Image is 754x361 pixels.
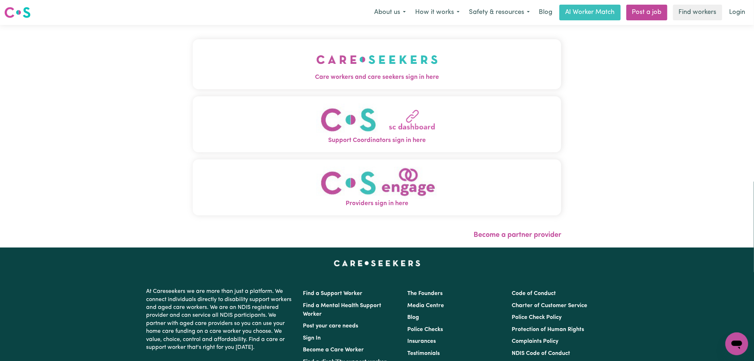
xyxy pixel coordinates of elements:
[193,136,561,145] span: Support Coordinators sign in here
[407,351,440,356] a: Testimonials
[512,303,588,309] a: Charter of Customer Service
[673,5,722,20] a: Find workers
[512,291,556,296] a: Code of Conduct
[512,315,562,320] a: Police Check Policy
[303,347,364,353] a: Become a Care Worker
[303,323,358,329] a: Post your care needs
[4,6,31,19] img: Careseekers logo
[4,4,31,21] a: Careseekers logo
[512,339,559,344] a: Complaints Policy
[534,5,557,20] a: Blog
[193,73,561,82] span: Care workers and care seekers sign in here
[407,315,419,320] a: Blog
[725,332,748,355] iframe: Button to launch messaging window
[303,335,321,341] a: Sign In
[407,339,436,344] a: Insurances
[334,260,420,266] a: Careseekers home page
[410,5,464,20] button: How it works
[407,291,443,296] a: The Founders
[407,327,443,332] a: Police Checks
[464,5,534,20] button: Safety & resources
[193,39,561,89] button: Care workers and care seekers sign in here
[146,285,294,354] p: At Careseekers we are more than just a platform. We connect individuals directly to disability su...
[303,303,381,317] a: Find a Mental Health Support Worker
[193,159,561,215] button: Providers sign in here
[407,303,444,309] a: Media Centre
[512,327,584,332] a: Protection of Human Rights
[474,232,561,239] a: Become a partner provider
[193,199,561,208] span: Providers sign in here
[626,5,667,20] a: Post a job
[725,5,750,20] a: Login
[512,351,570,356] a: NDIS Code of Conduct
[370,5,410,20] button: About us
[193,96,561,152] button: Support Coordinators sign in here
[303,291,362,296] a: Find a Support Worker
[559,5,621,20] a: AI Worker Match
